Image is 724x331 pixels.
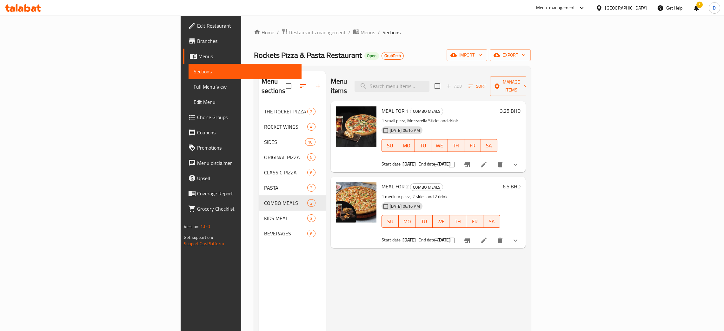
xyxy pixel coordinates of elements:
div: Open [364,52,379,60]
a: Branches [183,33,302,49]
span: Edit Restaurant [197,22,296,30]
span: Coupons [197,129,296,136]
span: 6 [308,170,315,176]
div: Menu-management [536,4,575,12]
button: TH [449,215,466,228]
div: items [307,123,315,131]
button: delete [493,233,508,248]
span: 3 [308,185,315,191]
span: Add item [444,81,464,91]
a: Upsell [183,171,302,186]
span: Select section [431,79,444,93]
span: Menu disclaimer [197,159,296,167]
div: THE ROCKET PIZZA2 [259,104,326,119]
span: Start date: [382,160,402,168]
span: MEAL FOR 2 [382,182,409,191]
span: Menus [361,29,375,36]
span: MEAL FOR 1 [382,106,409,116]
button: sort-choices [430,157,445,172]
a: Support.OpsPlatform [184,240,224,248]
div: THE ROCKET PIZZA [264,108,308,115]
span: ORIGINAL PIZZA [264,153,308,161]
button: show more [508,233,523,248]
span: import [452,51,482,59]
div: CLASSIC PIZZA6 [259,165,326,180]
span: Select all sections [282,79,295,93]
div: items [305,138,315,146]
span: Sort [468,83,486,90]
span: COMBO MEALS [410,184,443,191]
span: SU [384,217,396,226]
button: sort-choices [430,233,445,248]
div: KIDS MEAL3 [259,211,326,226]
span: End date: [418,160,436,168]
button: WE [431,139,448,152]
span: Start date: [382,236,402,244]
button: Branch-specific-item [460,157,475,172]
button: SA [481,139,497,152]
div: items [307,230,315,237]
button: FR [464,139,481,152]
div: items [307,153,315,161]
a: Grocery Checklist [183,201,302,216]
span: Sections [194,68,296,75]
button: show more [508,157,523,172]
div: items [307,169,315,176]
span: TH [452,217,464,226]
h6: 3.25 BHD [500,106,521,115]
a: Menu disclaimer [183,155,302,171]
span: 4 [308,124,315,130]
span: Edit Menu [194,98,296,106]
button: TH [448,139,464,152]
span: Upsell [197,174,296,182]
div: items [307,199,315,207]
button: FR [466,215,483,228]
span: 5 [308,154,315,160]
span: Version: [184,222,199,231]
span: TH [450,141,462,150]
button: import [447,49,487,61]
span: SIDES [264,138,305,146]
div: COMBO MEALS2 [259,195,326,211]
li: / [348,29,350,36]
span: Choice Groups [197,113,296,121]
a: Edit menu item [480,161,488,168]
button: MO [399,215,415,228]
a: Menus [353,28,375,37]
button: TU [415,215,432,228]
span: 6 [308,231,315,237]
span: MO [401,141,412,150]
span: BEVERAGES [264,230,308,237]
button: SA [483,215,500,228]
button: WE [433,215,449,228]
nav: breadcrumb [254,28,531,37]
span: FR [467,141,478,150]
div: SIDES10 [259,134,326,150]
span: Sort items [464,81,490,91]
span: ROCKET WINGS [264,123,308,131]
span: 2 [308,200,315,206]
p: 1 medium pizza, 2 sides and 2 drink [382,193,500,201]
b: [DATE] [402,160,416,168]
span: COMBO MEALS [264,199,308,207]
a: Full Menu View [189,79,302,94]
button: SU [382,215,399,228]
span: Grocery Checklist [197,205,296,213]
span: Select to update [445,234,458,247]
img: MEAL FOR 2 [336,182,376,223]
a: Edit Restaurant [183,18,302,33]
span: COMBO MEALS [410,108,443,115]
span: Rockets Pizza & Pasta Restaurant [254,48,362,62]
span: TU [418,217,430,226]
button: TU [415,139,431,152]
div: ORIGINAL PIZZA5 [259,150,326,165]
a: Promotions [183,140,302,155]
span: export [495,51,526,59]
img: MEAL FOR 1 [336,106,376,147]
span: [DATE] 06:16 AM [387,203,422,209]
span: CLASSIC PIZZA [264,169,308,176]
